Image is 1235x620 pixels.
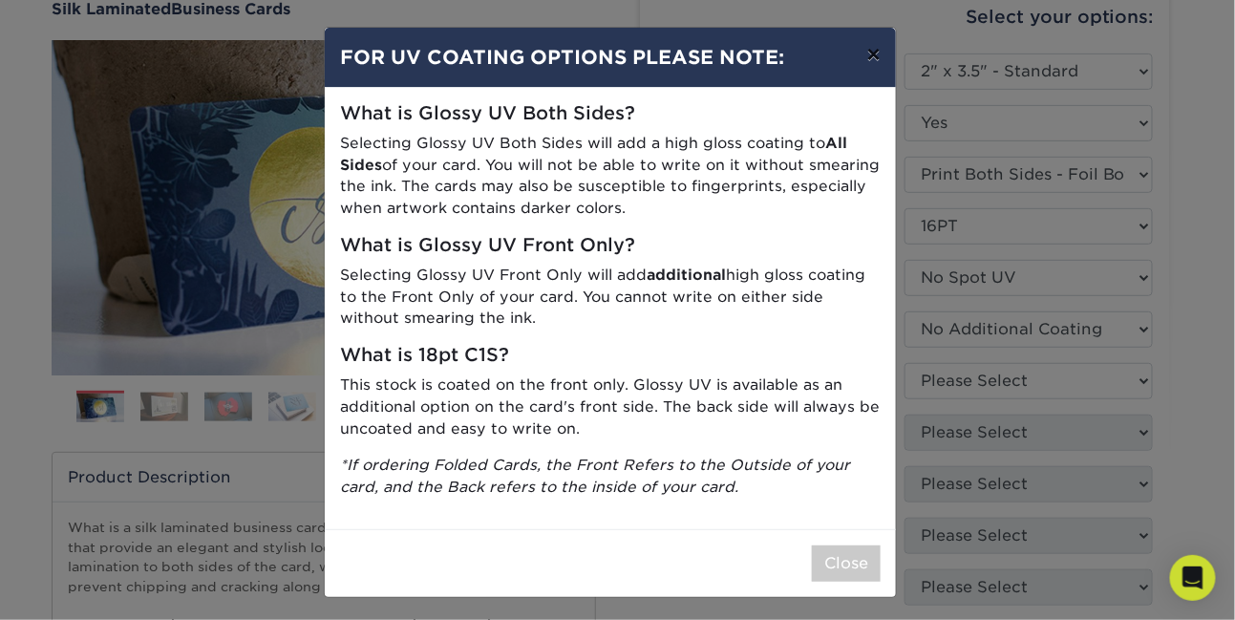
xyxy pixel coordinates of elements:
[852,28,896,81] button: ×
[340,133,881,220] p: Selecting Glossy UV Both Sides will add a high gloss coating to of your card. You will not be abl...
[340,374,881,439] p: This stock is coated on the front only. Glossy UV is available as an additional option on the car...
[340,43,881,72] h4: FOR UV COATING OPTIONS PLEASE NOTE:
[340,345,881,367] h5: What is 18pt C1S?
[340,265,881,330] p: Selecting Glossy UV Front Only will add high gloss coating to the Front Only of your card. You ca...
[647,266,726,284] strong: additional
[340,456,850,496] i: *If ordering Folded Cards, the Front Refers to the Outside of your card, and the Back refers to t...
[340,103,881,125] h5: What is Glossy UV Both Sides?
[1170,555,1216,601] div: Open Intercom Messenger
[340,235,881,257] h5: What is Glossy UV Front Only?
[340,134,847,174] strong: All Sides
[812,545,881,582] button: Close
